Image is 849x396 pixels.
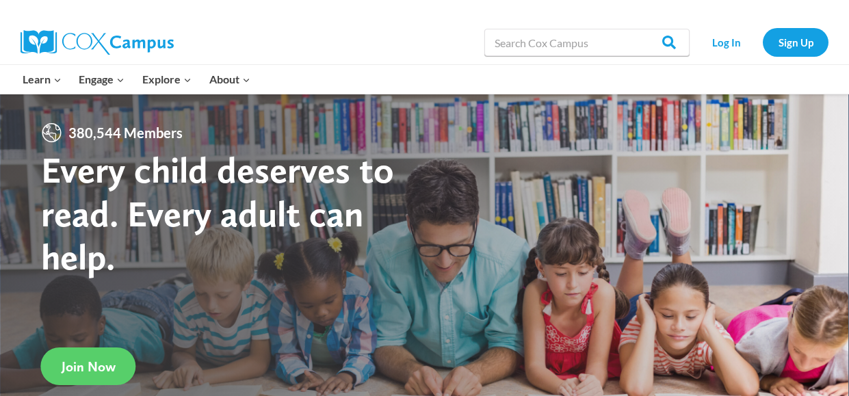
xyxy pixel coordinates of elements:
img: Cox Campus [21,30,174,55]
a: Sign Up [763,28,828,56]
input: Search Cox Campus [484,29,690,56]
span: Learn [23,70,62,88]
strong: Every child deserves to read. Every adult can help. [41,148,394,278]
span: About [209,70,250,88]
a: Join Now [41,347,136,385]
nav: Secondary Navigation [696,28,828,56]
span: 380,544 Members [63,122,188,144]
span: Join Now [62,358,116,375]
span: Explore [142,70,192,88]
nav: Primary Navigation [14,65,259,94]
a: Log In [696,28,756,56]
span: Engage [79,70,125,88]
